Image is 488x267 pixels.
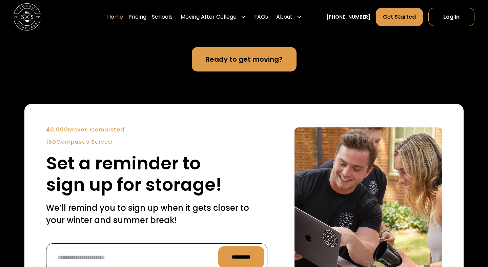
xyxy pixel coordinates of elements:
a: FAQs [254,7,268,26]
div: Moving After College [181,13,237,21]
a: Pricing [128,7,146,26]
p: We’ll remind you to sign up when it gets closer to your winter and summer break! [46,202,267,226]
img: Storage Scholars main logo [14,3,41,30]
div: Campuses Served [46,138,267,146]
a: [PHONE_NUMBER] [326,14,370,21]
a: Log In [428,8,474,26]
strong: 150 [46,138,56,146]
div: Moves Completed [46,126,267,134]
h2: Set a reminder to sign up for storage! [46,153,267,195]
a: Schools [152,7,172,26]
a: Ready to get moving? [192,47,297,71]
div: About [276,13,292,21]
a: Home [107,7,123,26]
div: Moving After College [178,7,249,26]
strong: 40,000 [46,126,68,133]
div: About [273,7,305,26]
a: Get Started [376,8,423,26]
